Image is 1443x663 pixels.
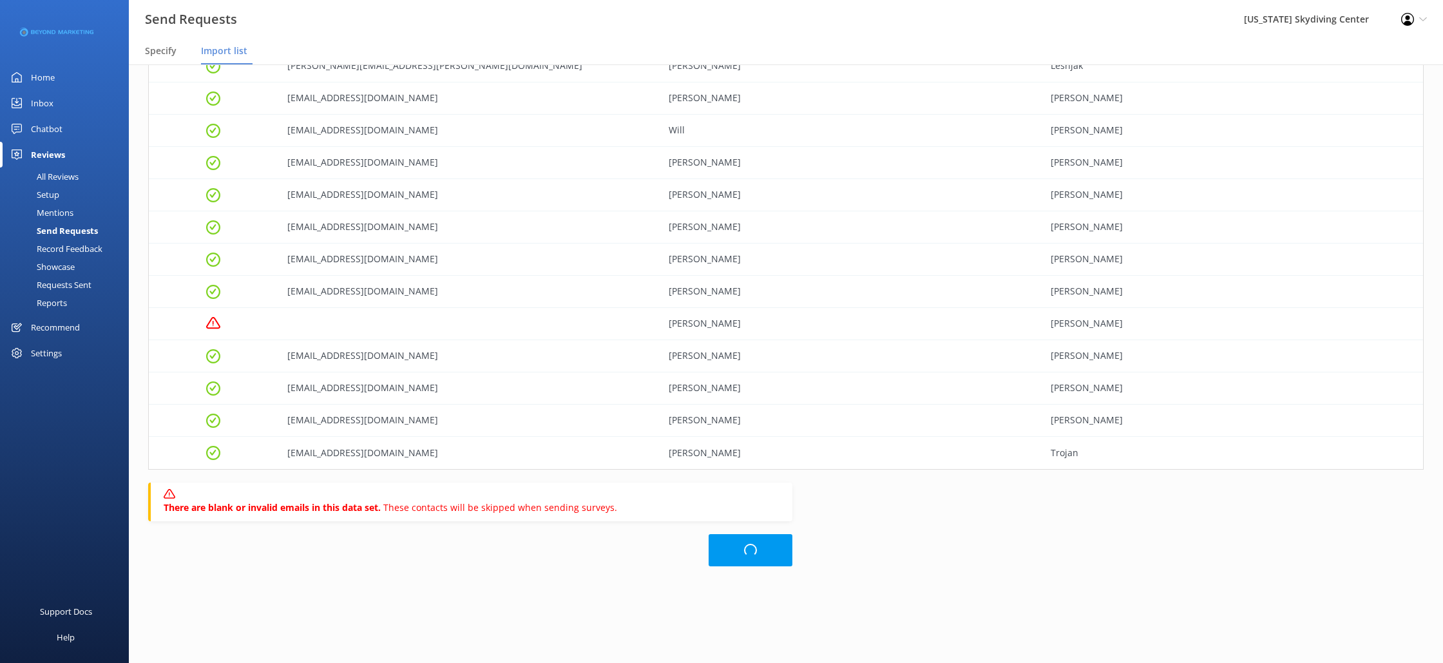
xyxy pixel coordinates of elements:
a: Send Requests [8,222,129,240]
div: Tabatha [659,308,1041,340]
div: Tejeda [1041,211,1423,244]
div: Send Requests [8,222,98,240]
div: Henderson [1041,115,1423,147]
div: Isabella [659,82,1041,115]
a: Requests Sent [8,276,129,294]
div: wphenderson@wisc.edu [278,115,660,147]
div: Apfel [1041,308,1423,340]
div: Christopherwarnecke24@gmail.com [278,179,660,211]
div: Lorianne [659,372,1041,405]
div: Bonnie [659,405,1041,437]
span: Import list [201,44,247,57]
div: Christopher [659,179,1041,211]
div: Chatbot [31,116,62,142]
div: Trojan [1041,437,1423,469]
span: Specify [145,44,177,57]
div: Reports [8,294,67,312]
div: Showcase [8,258,75,276]
div: Barron [1041,340,1423,372]
div: Warnecke [1041,179,1423,211]
div: Will [659,115,1041,147]
h3: Send Requests [145,9,237,30]
div: Lesnjak [1041,50,1423,82]
div: Nancywarnecke1@gmail.com [278,147,660,179]
div: loriannewo@gmail.com [278,372,660,405]
div: Phippen [1041,276,1423,308]
div: Tarin [659,276,1041,308]
div: Warnecke [1041,147,1423,179]
a: Mentions [8,204,129,222]
div: samtrojan@icloud.com [278,437,660,469]
div: Recommend [31,314,80,340]
div: Support Docs [40,599,92,624]
div: Scott [1041,405,1423,437]
div: Record Feedback [8,240,102,258]
a: Record Feedback [8,240,129,258]
div: Home [31,64,55,90]
div: Inbox [31,90,53,116]
div: Krebs [1041,244,1423,276]
div: t4r1n@tuta.io [278,276,660,308]
div: kendradbarron@gmail.com [278,340,660,372]
div: Kendra [659,340,1041,372]
div: baladybug2@yahoo.com [278,405,660,437]
img: 3-1676954853.png [19,22,93,43]
b: There are blank or invalid emails in this data set. [164,501,383,514]
div: Luke [659,244,1041,276]
div: mollyterese1@gmail.com [278,211,660,244]
div: Woolverton [1041,372,1423,405]
div: isabella25mr@yahoo.com [278,82,660,115]
p: These contacts will be skipped when sending surveys. [164,501,779,515]
div: natalie.lesnjak@gmail.com [278,50,660,82]
div: lukekrebs64@gmail.com [278,244,660,276]
div: Sam [659,437,1041,469]
a: All Reviews [8,168,129,186]
div: Help [57,624,75,650]
div: Mentions [8,204,73,222]
div: Setup [8,186,59,204]
div: Molly [659,211,1041,244]
div: Reviews [31,142,65,168]
div: Settings [31,340,62,366]
div: All Reviews [8,168,79,186]
div: Requests Sent [8,276,91,294]
a: Setup [8,186,129,204]
div: Roberts [1041,82,1423,115]
div: Natalie [659,50,1041,82]
a: Reports [8,294,129,312]
div: Nancy [659,147,1041,179]
a: Showcase [8,258,129,276]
